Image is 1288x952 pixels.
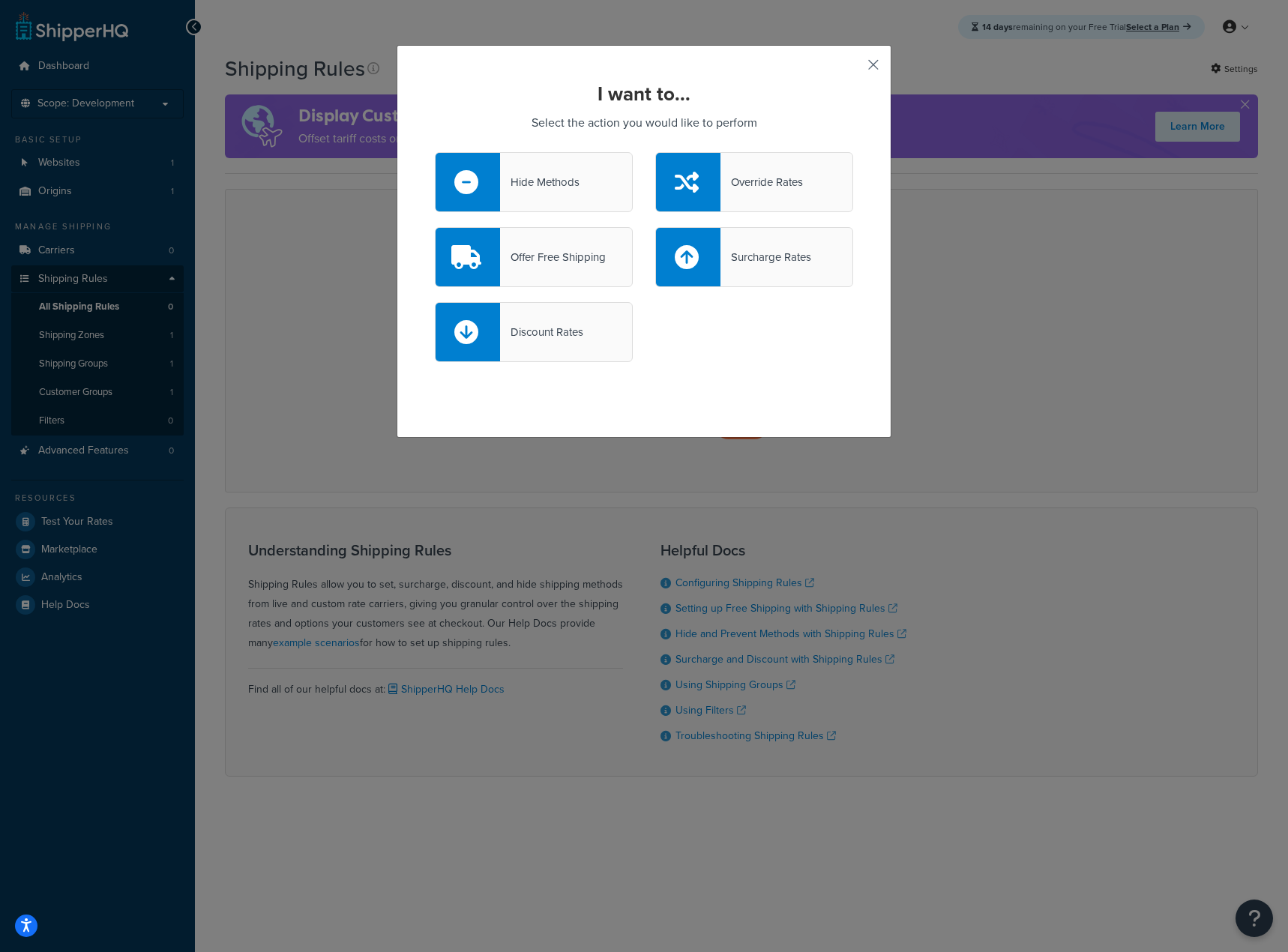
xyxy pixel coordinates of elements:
[500,172,580,193] div: Hide Methods
[435,112,853,133] p: Select the action you would like to perform
[720,172,803,193] div: Override Rates
[598,79,690,108] strong: I want to...
[500,322,583,343] div: Discount Rates
[500,247,606,268] div: Offer Free Shipping
[720,247,811,268] div: Surcharge Rates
